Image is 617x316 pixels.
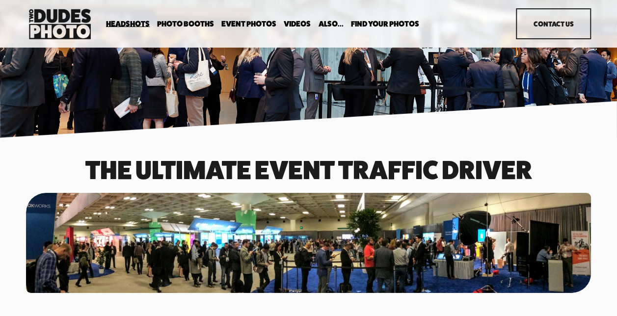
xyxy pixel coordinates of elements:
a: Videos [284,19,311,28]
a: folder dropdown [157,19,214,28]
span: Also... [318,20,343,28]
a: Contact Us [516,8,591,39]
a: folder dropdown [318,19,343,28]
span: Photo Booths [157,20,214,28]
a: folder dropdown [106,19,150,28]
span: Headshots [106,20,150,28]
img: Two Dudes Photo | Headshots, Portraits &amp; Photo Booths [26,6,94,42]
h1: The Ultimate event traffic driver [26,158,591,182]
a: folder dropdown [350,19,419,28]
a: Event Photos [221,19,276,28]
span: Find Your Photos [350,20,419,28]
